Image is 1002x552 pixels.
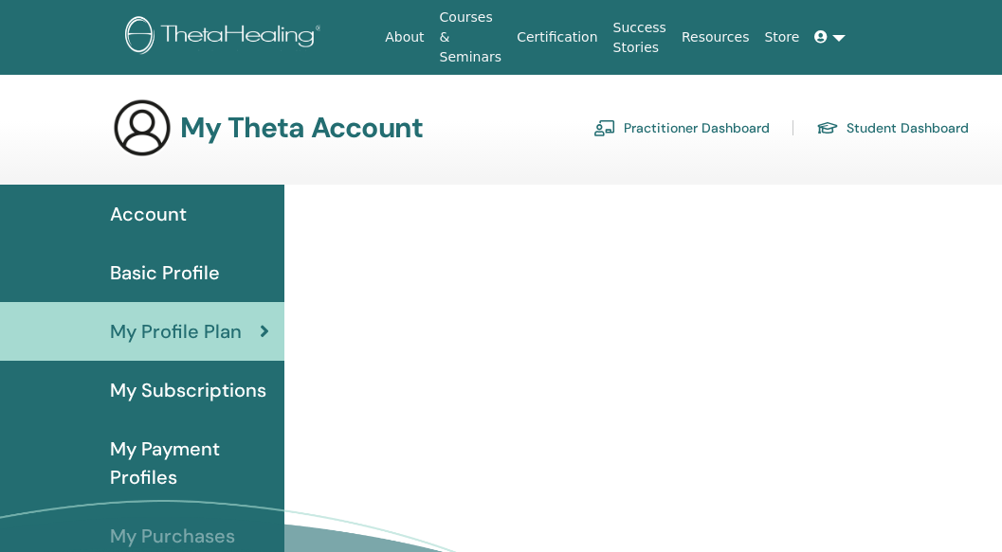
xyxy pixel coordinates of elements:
[110,200,187,228] span: Account
[756,20,807,55] a: Store
[110,435,269,491] span: My Payment Profiles
[593,119,616,136] img: chalkboard-teacher.svg
[110,376,266,404] span: My Subscriptions
[816,120,839,136] img: graduation-cap.svg
[816,113,969,143] a: Student Dashboard
[110,258,220,287] span: Basic Profile
[509,20,605,55] a: Certification
[112,98,173,158] img: generic-user-icon.jpg
[125,16,328,59] img: logo.png
[606,10,674,65] a: Success Stories
[377,20,431,55] a: About
[110,317,242,346] span: My Profile Plan
[593,113,770,143] a: Practitioner Dashboard
[180,111,423,145] h3: My Theta Account
[674,20,757,55] a: Resources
